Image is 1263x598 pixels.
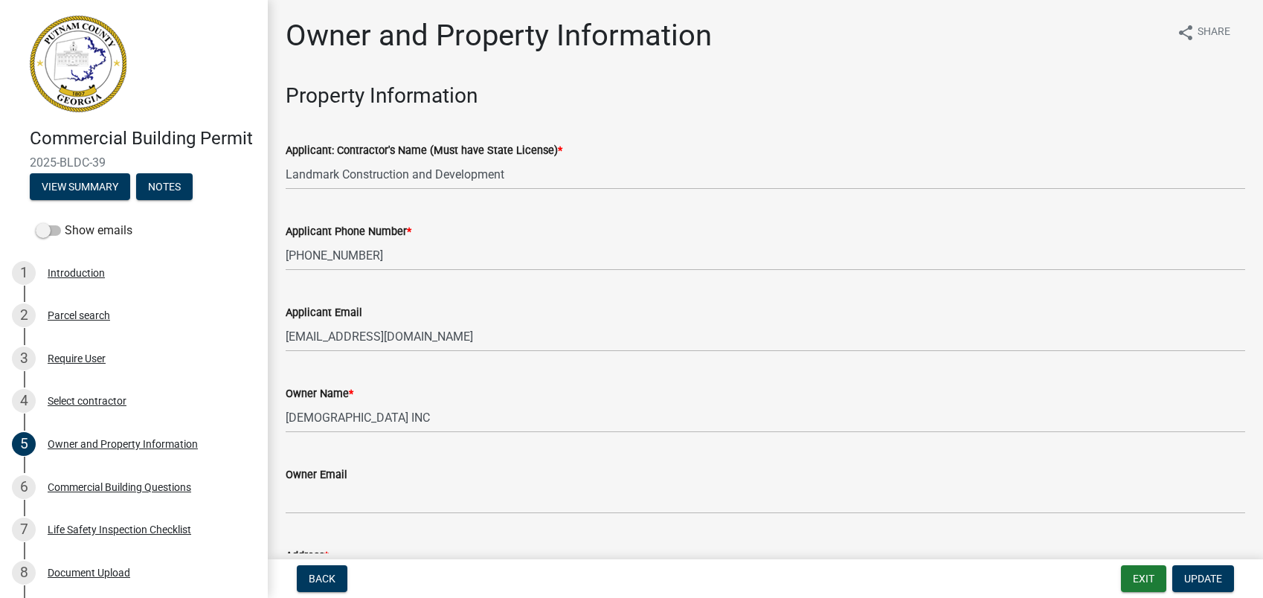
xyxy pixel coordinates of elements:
[30,155,238,170] span: 2025-BLDC-39
[48,439,198,449] div: Owner and Property Information
[12,561,36,585] div: 8
[1165,18,1242,47] button: shareShare
[286,227,411,237] label: Applicant Phone Number
[1121,565,1166,592] button: Exit
[48,268,105,278] div: Introduction
[309,573,335,585] span: Back
[286,308,362,318] label: Applicant Email
[12,261,36,285] div: 1
[1172,565,1234,592] button: Update
[286,83,1245,109] h3: Property Information
[136,173,193,200] button: Notes
[286,551,329,562] label: Address
[30,128,256,149] h4: Commercial Building Permit
[48,310,110,321] div: Parcel search
[48,524,191,535] div: Life Safety Inspection Checklist
[297,565,347,592] button: Back
[1177,24,1195,42] i: share
[12,303,36,327] div: 2
[286,470,347,480] label: Owner Email
[286,389,353,399] label: Owner Name
[30,173,130,200] button: View Summary
[12,475,36,499] div: 6
[48,353,106,364] div: Require User
[48,568,130,578] div: Document Upload
[48,482,191,492] div: Commercial Building Questions
[12,432,36,456] div: 5
[286,18,712,54] h1: Owner and Property Information
[36,222,132,239] label: Show emails
[1184,573,1222,585] span: Update
[1198,24,1230,42] span: Share
[12,389,36,413] div: 4
[30,16,126,112] img: Putnam County, Georgia
[30,181,130,193] wm-modal-confirm: Summary
[286,146,562,156] label: Applicant: Contractor's Name (Must have State License)
[12,518,36,541] div: 7
[48,396,126,406] div: Select contractor
[12,347,36,370] div: 3
[136,181,193,193] wm-modal-confirm: Notes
